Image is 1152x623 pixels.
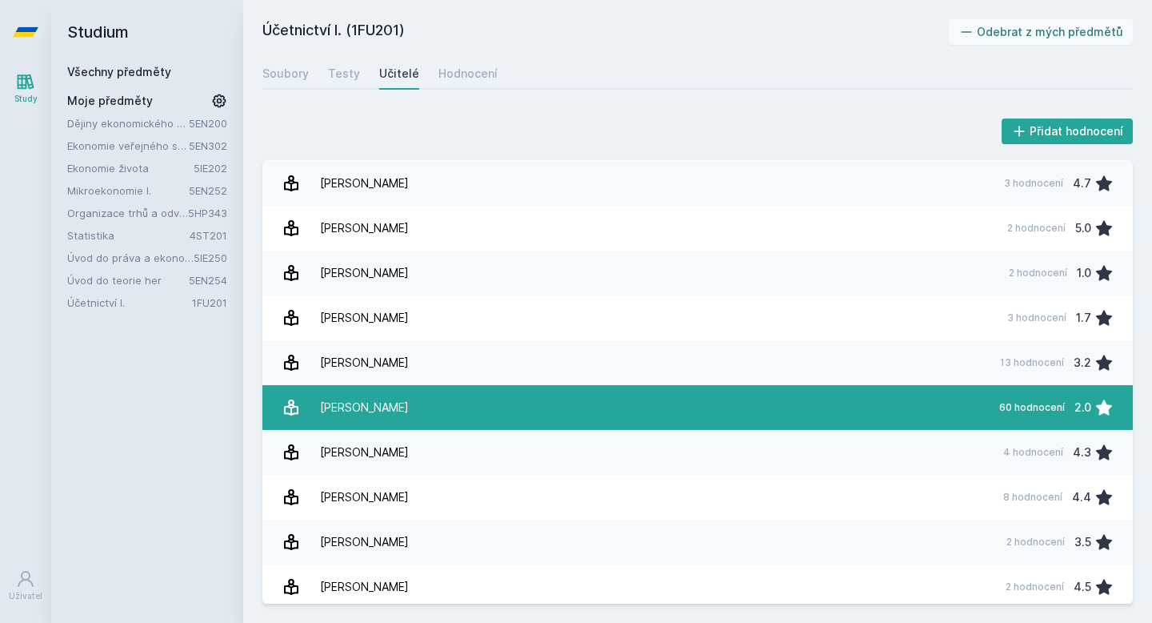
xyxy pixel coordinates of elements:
[1076,302,1091,334] div: 1.7
[262,66,309,82] div: Soubory
[67,115,189,131] a: Dějiny ekonomického myšlení
[320,571,409,603] div: [PERSON_NAME]
[379,66,419,82] div: Učitelé
[67,295,192,311] a: Účetnictví I.
[1073,436,1091,468] div: 4.3
[1004,177,1063,190] div: 3 hodnocení
[189,184,227,197] a: 5EN252
[262,19,949,45] h2: Účetnictví I. (1FU201)
[67,205,188,221] a: Organizace trhů a odvětví pohledem manažerů
[190,229,227,242] a: 4ST201
[438,58,498,90] a: Hodnocení
[1072,481,1091,513] div: 4.4
[1073,167,1091,199] div: 4.7
[320,436,409,468] div: [PERSON_NAME]
[1075,212,1091,244] div: 5.0
[320,347,409,379] div: [PERSON_NAME]
[262,475,1133,520] a: [PERSON_NAME] 8 hodnocení 4.4
[192,296,227,309] a: 1FU201
[67,272,189,288] a: Úvod do teorie her
[262,58,309,90] a: Soubory
[262,385,1133,430] a: [PERSON_NAME] 60 hodnocení 2.0
[328,58,360,90] a: Testy
[1000,356,1064,369] div: 13 hodnocení
[194,251,227,264] a: 5IE250
[262,295,1133,340] a: [PERSON_NAME] 3 hodnocení 1.7
[67,183,189,199] a: Mikroekonomie I.
[262,206,1133,251] a: [PERSON_NAME] 2 hodnocení 5.0
[189,139,227,152] a: 5EN302
[194,162,227,175] a: 5IE202
[320,392,409,424] div: [PERSON_NAME]
[1074,347,1091,379] div: 3.2
[1009,267,1067,279] div: 2 hodnocení
[67,65,171,78] a: Všechny předměty
[328,66,360,82] div: Testy
[67,250,194,266] a: Úvod do práva a ekonomie
[262,161,1133,206] a: [PERSON_NAME] 3 hodnocení 4.7
[188,207,227,219] a: 5HP343
[1007,222,1066,235] div: 2 hodnocení
[1077,257,1091,289] div: 1.0
[320,526,409,558] div: [PERSON_NAME]
[3,64,48,113] a: Study
[1003,446,1063,459] div: 4 hodnocení
[262,565,1133,609] a: [PERSON_NAME] 2 hodnocení 4.5
[189,117,227,130] a: 5EN200
[1007,311,1066,324] div: 3 hodnocení
[262,251,1133,295] a: [PERSON_NAME] 2 hodnocení 1.0
[189,274,227,287] a: 5EN254
[379,58,419,90] a: Učitelé
[1074,526,1091,558] div: 3.5
[67,93,153,109] span: Moje předměty
[320,302,409,334] div: [PERSON_NAME]
[1006,536,1065,549] div: 2 hodnocení
[67,138,189,154] a: Ekonomie veřejného sektoru
[320,481,409,513] div: [PERSON_NAME]
[438,66,498,82] div: Hodnocení
[262,520,1133,565] a: [PERSON_NAME] 2 hodnocení 3.5
[3,561,48,610] a: Uživatel
[1074,571,1091,603] div: 4.5
[1002,119,1134,144] button: Přidat hodnocení
[1003,491,1062,504] div: 8 hodnocení
[320,257,409,289] div: [PERSON_NAME]
[67,227,190,243] a: Statistika
[1074,392,1091,424] div: 2.0
[67,160,194,176] a: Ekonomie života
[262,430,1133,475] a: [PERSON_NAME] 4 hodnocení 4.3
[262,340,1133,385] a: [PERSON_NAME] 13 hodnocení 3.2
[1006,581,1064,593] div: 2 hodnocení
[14,93,38,105] div: Study
[320,212,409,244] div: [PERSON_NAME]
[949,19,1134,45] button: Odebrat z mých předmětů
[320,167,409,199] div: [PERSON_NAME]
[999,401,1065,414] div: 60 hodnocení
[9,590,42,602] div: Uživatel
